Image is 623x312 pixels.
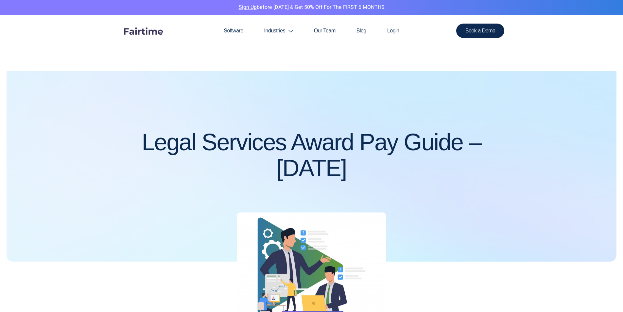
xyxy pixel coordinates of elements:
a: Our Team [303,15,346,46]
a: Industries [254,15,303,46]
a: Blog [346,15,377,46]
a: Login [377,15,410,46]
span: Book a Demo [465,28,495,33]
a: Sign Up [239,3,257,11]
a: Book a Demo [456,24,505,38]
iframe: SalesIQ Chatwindow [493,90,621,307]
h1: Legal Services Award Pay Guide – [DATE] [119,129,505,181]
a: Software [213,15,253,46]
p: before [DATE] & Get 50% Off for the FIRST 6 MONTHS [5,3,618,12]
